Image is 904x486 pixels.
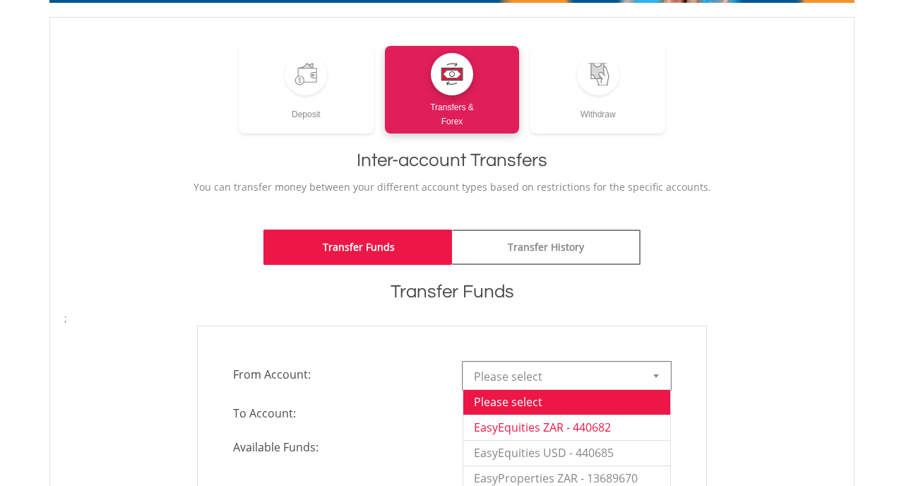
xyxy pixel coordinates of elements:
[385,46,520,134] a: Transfers &Forex
[239,95,374,121] div: Deposit
[385,95,520,129] div: Transfers & Forex
[239,46,374,134] a: Deposit
[463,440,670,466] li: EasyEquities USD - 440685
[64,148,840,173] h1: Inter-account Transfers
[530,95,665,121] div: Withdraw
[474,362,638,391] span: Please select
[530,46,665,134] a: Withdraw
[463,389,670,415] li: Please select
[222,401,452,426] span: To Account:
[222,362,452,387] span: From Account:
[222,439,452,456] span: Available Funds:
[452,230,641,265] a: Transfer History
[263,230,452,265] a: Transfer Funds
[64,279,840,304] h1: Transfer Funds
[64,180,840,194] p: You can transfer money between your different account types based on restrictions for the specifi...
[463,415,670,440] li: EasyEquities ZAR - 440682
